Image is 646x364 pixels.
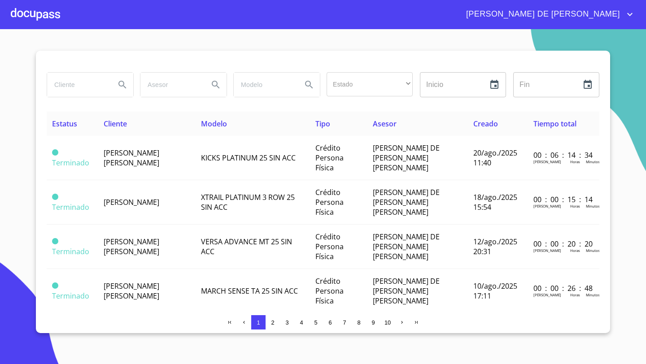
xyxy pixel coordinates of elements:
p: 00 : 00 : 26 : 48 [533,283,594,293]
button: 2 [266,315,280,329]
span: 9 [371,319,375,326]
span: Terminado [52,291,89,301]
span: Tiempo total [533,119,576,129]
button: Search [112,74,133,95]
p: [PERSON_NAME] [533,159,561,164]
button: 9 [366,315,380,329]
span: MARCH SENSE TA 25 SIN ACC [201,286,298,296]
span: [PERSON_NAME] DE [PERSON_NAME] [PERSON_NAME] [373,187,440,217]
span: Terminado [52,202,89,212]
button: Search [205,74,227,95]
span: Terminado [52,238,58,244]
span: 10 [384,319,391,326]
span: VERSA ADVANCE MT 25 SIN ACC [201,237,292,256]
p: Horas [570,248,580,253]
span: Terminado [52,194,58,200]
span: [PERSON_NAME] DE [PERSON_NAME] [PERSON_NAME] [373,276,440,306]
span: 2 [271,319,274,326]
span: [PERSON_NAME] DE [PERSON_NAME] [459,7,624,22]
span: Crédito Persona Física [315,232,344,261]
span: Terminado [52,247,89,256]
p: 00 : 06 : 14 : 34 [533,150,594,160]
span: 8 [357,319,360,326]
p: Minutos [586,292,600,297]
span: XTRAIL PLATINUM 3 ROW 25 SIN ACC [201,192,295,212]
span: Estatus [52,119,77,129]
span: [PERSON_NAME] DE [PERSON_NAME] [PERSON_NAME] [373,232,440,261]
span: [PERSON_NAME] [104,197,159,207]
span: [PERSON_NAME] DE [PERSON_NAME] [PERSON_NAME] [373,143,440,173]
span: Crédito Persona Física [315,143,344,173]
p: Horas [570,159,580,164]
span: Crédito Persona Física [315,187,344,217]
span: Modelo [201,119,227,129]
span: 18/ago./2025 15:54 [473,192,517,212]
span: Asesor [373,119,397,129]
p: Horas [570,292,580,297]
span: Terminado [52,149,58,156]
p: [PERSON_NAME] [533,292,561,297]
span: 5 [314,319,317,326]
button: 5 [309,315,323,329]
p: Minutos [586,159,600,164]
span: 10/ago./2025 17:11 [473,281,517,301]
input: search [140,73,201,97]
button: 6 [323,315,337,329]
div: ​ [327,72,413,96]
span: [PERSON_NAME] [PERSON_NAME] [104,281,159,301]
button: 8 [352,315,366,329]
span: 4 [300,319,303,326]
p: 00 : 00 : 15 : 14 [533,195,594,204]
button: 1 [251,315,266,329]
span: Crédito Persona Física [315,276,344,306]
p: [PERSON_NAME] [533,204,561,208]
input: search [47,73,108,97]
button: 10 [380,315,395,329]
span: Terminado [52,158,89,168]
span: Cliente [104,119,127,129]
button: account of current user [459,7,635,22]
span: [PERSON_NAME] [PERSON_NAME] [104,148,159,168]
button: 7 [337,315,352,329]
span: 3 [285,319,288,326]
span: Creado [473,119,498,129]
span: 12/ago./2025 20:31 [473,237,517,256]
span: Tipo [315,119,330,129]
span: 20/ago./2025 11:40 [473,148,517,168]
span: [PERSON_NAME] [PERSON_NAME] [104,237,159,256]
span: 7 [343,319,346,326]
p: Minutos [586,204,600,208]
p: 00 : 00 : 20 : 20 [533,239,594,249]
button: Search [298,74,320,95]
button: 4 [294,315,309,329]
span: 6 [328,319,332,326]
span: KICKS PLATINUM 25 SIN ACC [201,153,296,163]
p: [PERSON_NAME] [533,248,561,253]
p: Horas [570,204,580,208]
span: Terminado [52,282,58,289]
button: 3 [280,315,294,329]
span: 1 [257,319,260,326]
input: search [234,73,295,97]
p: Minutos [586,248,600,253]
